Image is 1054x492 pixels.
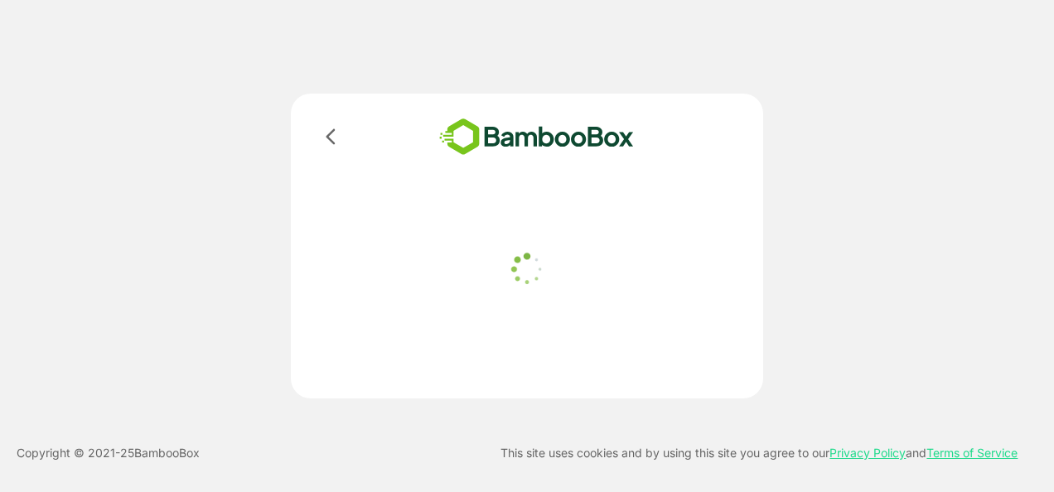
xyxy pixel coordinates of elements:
[17,443,200,463] p: Copyright © 2021- 25 BambooBox
[500,443,1018,463] p: This site uses cookies and by using this site you agree to our and
[506,248,548,290] img: loader
[926,446,1018,460] a: Terms of Service
[415,113,658,161] img: bamboobox
[829,446,906,460] a: Privacy Policy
